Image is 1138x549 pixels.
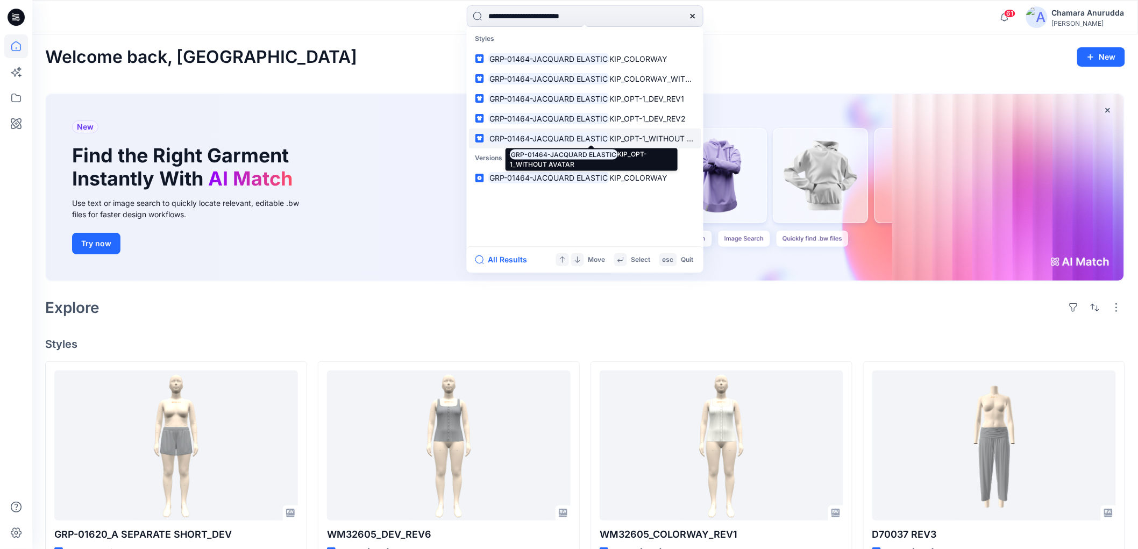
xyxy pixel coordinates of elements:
[45,299,99,316] h2: Explore
[469,129,701,148] a: GRP-01464-JACQUARD ELASTICKIP_OPT-1_WITHOUT AVATAR
[469,89,701,109] a: GRP-01464-JACQUARD ELASTICKIP_OPT-1_DEV_REV1
[488,73,610,85] mark: GRP-01464-JACQUARD ELASTIC
[1052,19,1125,27] div: [PERSON_NAME]
[663,254,674,266] p: esc
[45,47,357,67] h2: Welcome back, [GEOGRAPHIC_DATA]
[588,254,606,266] p: Move
[681,254,694,266] p: Quit
[609,173,667,182] span: KIP_COLORWAY
[609,74,738,83] span: KIP_COLORWAY_WITHOUT AVATAR
[469,69,701,89] a: GRP-01464-JACQUARD ELASTICKIP_COLORWAY_WITHOUT AVATAR
[609,54,667,63] span: KIP_COLORWAY
[327,527,571,542] p: WM32605_DEV_REV6
[488,53,610,65] mark: GRP-01464-JACQUARD ELASTIC
[469,109,701,129] a: GRP-01464-JACQUARD ELASTICKIP_OPT-1_DEV_REV2
[72,197,314,220] div: Use text or image search to quickly locate relevant, editable .bw files for faster design workflows.
[872,527,1116,542] p: D70037 REV3
[77,120,94,133] span: New
[469,168,701,188] a: GRP-01464-JACQUARD ELASTICKIP_COLORWAY
[600,370,843,520] a: WM32605_COLORWAY_REV1
[1004,9,1016,18] span: 61
[45,338,1125,351] h4: Styles
[208,167,293,190] span: AI Match
[600,527,843,542] p: WM32605_COLORWAY_REV1
[488,112,610,125] mark: GRP-01464-JACQUARD ELASTIC
[1052,6,1125,19] div: Chamara Anurudda
[469,49,701,69] a: GRP-01464-JACQUARD ELASTICKIP_COLORWAY
[1077,47,1125,67] button: New
[488,92,610,105] mark: GRP-01464-JACQUARD ELASTIC
[54,527,298,542] p: GRP-01620_A SEPARATE SHORT_DEV
[469,29,701,49] p: Styles
[72,144,298,190] h1: Find the Right Garment Instantly With
[54,370,298,520] a: GRP-01620_A SEPARATE SHORT_DEV
[475,253,535,266] button: All Results
[609,134,716,143] span: KIP_OPT-1_WITHOUT AVATAR
[609,94,684,103] span: KIP_OPT-1_DEV_REV1
[488,132,610,145] mark: GRP-01464-JACQUARD ELASTIC
[609,114,686,123] span: KIP_OPT-1_DEV_REV2
[1026,6,1048,28] img: avatar
[72,233,120,254] button: Try now
[631,254,651,266] p: Select
[488,172,610,184] mark: GRP-01464-JACQUARD ELASTIC
[469,148,701,168] p: Versions
[872,370,1116,520] a: D70037 REV3
[327,370,571,520] a: WM32605_DEV_REV6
